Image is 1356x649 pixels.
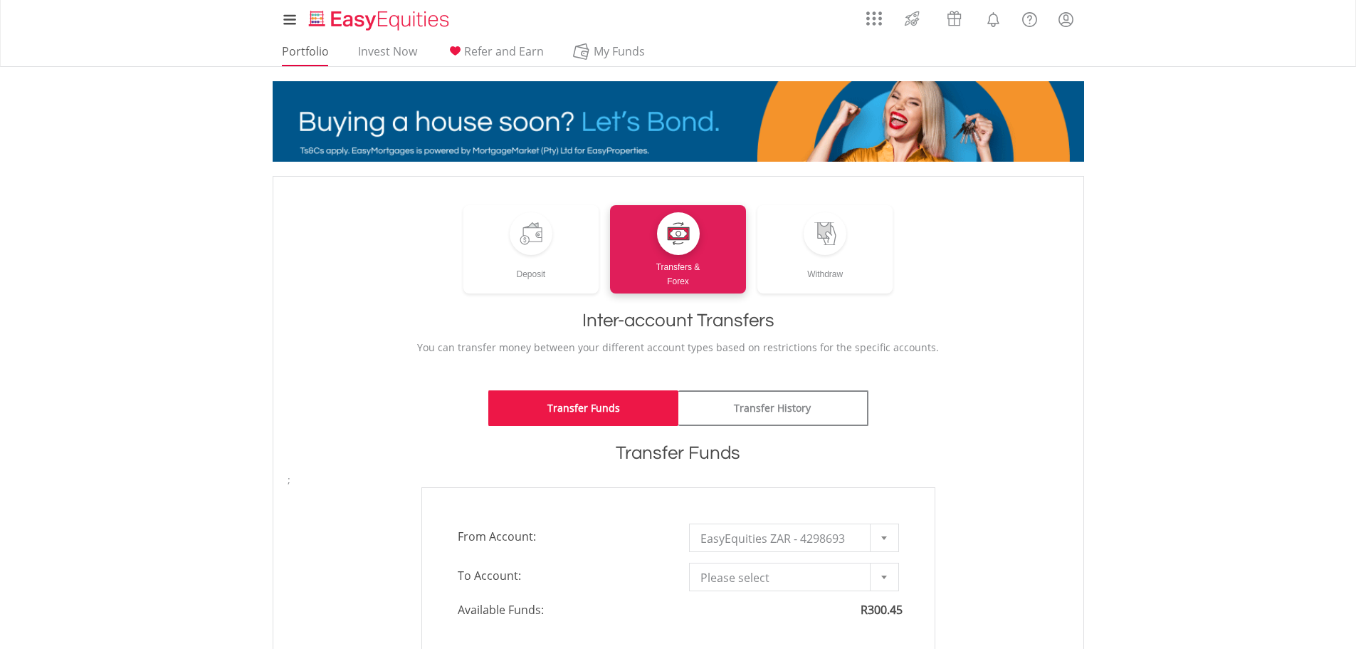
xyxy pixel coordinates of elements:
a: Transfers &Forex [610,205,746,294]
a: Invest Now [352,44,423,66]
a: Home page [303,4,455,32]
a: Transfer Funds [488,390,678,426]
a: My Profile [1048,4,1084,35]
div: Deposit [463,255,599,281]
span: Refer and Earn [464,43,544,59]
img: EasyMortage Promotion Banner [273,81,1084,162]
span: My Funds [573,42,666,61]
span: R300.45 [861,602,903,618]
a: Vouchers [933,4,975,30]
span: EasyEquities ZAR - 4298693 [700,524,866,553]
div: Withdraw [757,255,893,281]
span: Available Funds: [447,602,678,618]
a: Refer and Earn [441,44,550,66]
span: Please select [700,564,866,592]
img: EasyEquities_Logo.png [306,9,455,32]
a: Withdraw [757,205,893,294]
h1: Inter-account Transfers [288,308,1069,333]
a: Deposit [463,205,599,294]
p: You can transfer money between your different account types based on restrictions for the specifi... [288,341,1069,355]
img: grid-menu-icon.svg [866,11,882,26]
a: Portfolio [276,44,335,66]
img: vouchers-v2.svg [942,7,966,30]
a: AppsGrid [857,4,891,26]
span: From Account: [447,524,678,549]
a: Transfer History [678,390,868,426]
span: To Account: [447,563,678,588]
h1: Transfer Funds [288,440,1069,466]
a: FAQ's and Support [1011,4,1048,32]
div: Transfers & Forex [610,255,746,289]
img: thrive-v2.svg [900,7,924,30]
a: Notifications [975,4,1011,32]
